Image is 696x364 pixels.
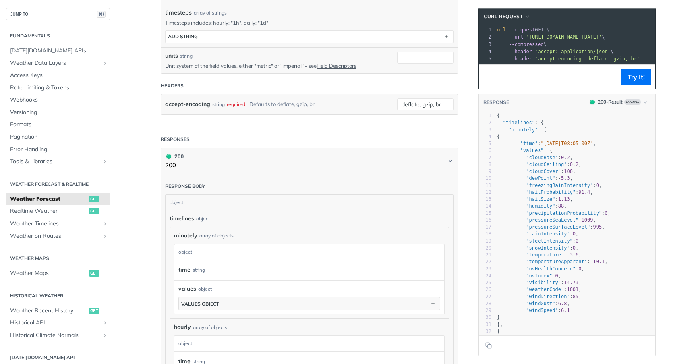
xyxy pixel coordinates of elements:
a: Weather Forecastget [6,193,110,205]
span: : , [497,273,561,279]
span: 0.2 [561,155,570,160]
span: Realtime Weather [10,207,87,215]
span: "[DATE]T08:05:00Z" [541,141,593,146]
span: Example [624,99,641,105]
span: : , [497,155,573,160]
span: 6.8 [558,301,567,306]
a: Weather on RoutesShow subpages for Weather on Routes [6,230,110,242]
div: array of objects [193,324,227,331]
a: Weather Data LayersShow subpages for Weather Data Layers [6,57,110,69]
span: --request [509,27,535,33]
button: Show subpages for Weather Data Layers [101,60,108,67]
span: "freezingRainIntensity" [526,183,593,188]
div: 11 [479,182,491,189]
div: 14 [479,203,491,210]
span: [DATE][DOMAIN_NAME] APIs [10,47,108,55]
div: 30 [479,314,491,321]
span: "cloudCeiling" [526,162,567,167]
span: : , [497,217,596,223]
span: "uvIndex" [526,273,552,279]
span: timesteps [165,8,192,17]
a: Weather TimelinesShow subpages for Weather Timelines [6,218,110,230]
span: : [ [497,127,547,133]
span: : , [497,294,582,300]
a: Field Descriptors [317,62,356,69]
div: object [196,215,210,223]
div: object [166,195,451,210]
span: get [89,208,99,214]
svg: Chevron [447,158,454,164]
span: 1001 [567,287,578,292]
span: : , [497,259,608,264]
div: 2 [479,33,493,41]
a: Historical APIShow subpages for Historical API [6,317,110,329]
span: "cloudCover" [526,168,561,174]
a: [DATE][DOMAIN_NAME] APIs [6,45,110,57]
h2: Weather Maps [6,255,110,262]
div: 200 [165,152,184,161]
p: 200 [165,161,184,170]
div: values object [181,301,219,307]
span: : , [497,210,611,216]
span: '[URL][DOMAIN_NAME][DATE]' [526,34,602,40]
span: 0 [596,183,599,188]
span: Weather Maps [10,269,87,277]
a: Historical Climate NormalsShow subpages for Historical Climate Normals [6,329,110,341]
span: 10.1 [593,259,605,264]
span: "temperatureApparent" [526,259,587,264]
div: Headers [161,82,184,89]
div: 21 [479,252,491,258]
span: 88 [558,203,564,209]
h2: [DATE][DOMAIN_NAME] API [6,354,110,361]
span: - [567,252,570,258]
div: 22 [479,258,491,265]
a: Pagination [6,131,110,143]
div: 4 [479,133,491,140]
div: required [227,98,245,110]
div: 3 [479,127,491,133]
span: "windDirection" [526,294,570,300]
span: "minutely" [509,127,538,133]
span: --header [509,49,532,54]
a: Rate Limiting & Tokens [6,82,110,94]
button: cURL Request [481,12,533,21]
span: "weatherCode" [526,287,564,292]
span: "values" [520,148,544,153]
span: Historical API [10,319,99,327]
span: 14.73 [564,280,578,285]
span: 'accept: application/json' [535,49,611,54]
span: 100 [564,168,573,174]
span: 0 [573,245,576,251]
span: 3.6 [570,252,579,258]
span: ⌘/ [97,11,106,18]
div: array of objects [199,232,234,239]
span: : , [497,224,605,230]
div: 27 [479,293,491,300]
div: 1 [479,112,491,119]
div: 16 [479,217,491,224]
a: Formats [6,119,110,131]
span: : , [497,162,582,167]
span: 200 [590,100,595,104]
div: 5 [479,140,491,147]
span: 0.2 [570,162,579,167]
span: : , [497,238,582,244]
span: cURL Request [484,13,523,20]
div: 28 [479,300,491,307]
span: : , [497,168,576,174]
span: : , [497,196,573,202]
div: 7 [479,154,491,161]
button: RESPONSE [483,98,510,106]
div: 9 [479,168,491,175]
span: 'accept-encoding: deflate, gzip, br' [535,56,640,62]
span: "hailProbability" [526,189,576,195]
div: 5 [479,55,493,62]
div: 2 [479,119,491,126]
div: 18 [479,231,491,237]
div: array of strings [194,9,227,17]
span: { [497,134,500,139]
span: { [497,113,500,119]
span: "visibility" [526,280,561,285]
span: 0 [578,266,581,272]
div: 25 [479,279,491,286]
